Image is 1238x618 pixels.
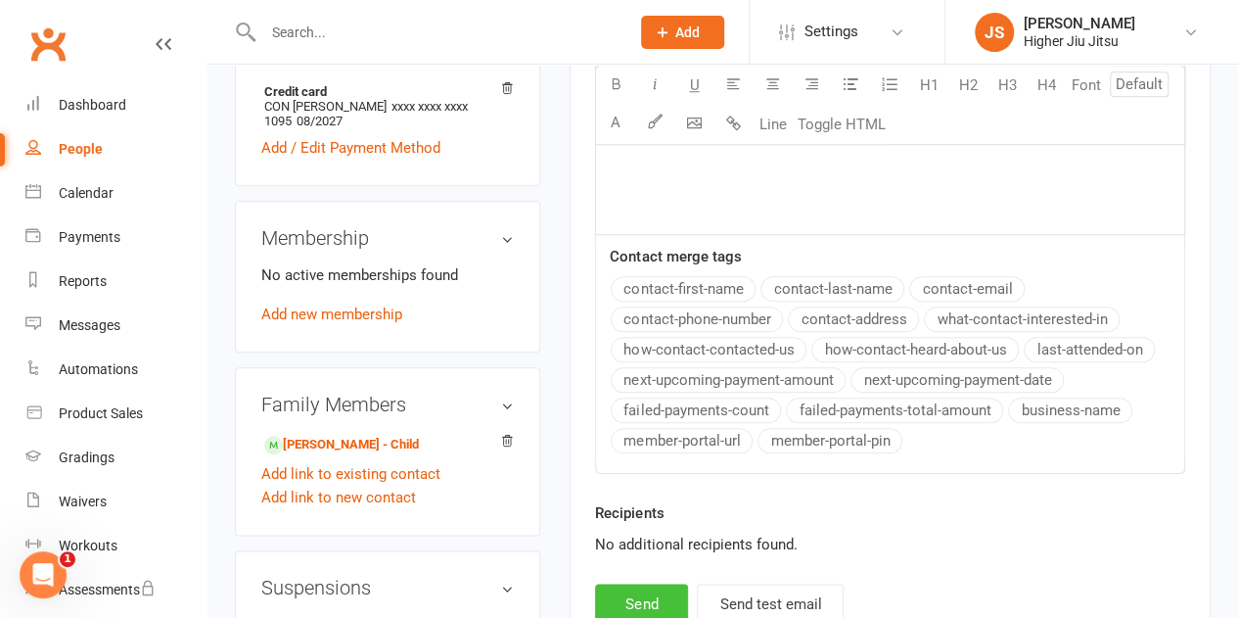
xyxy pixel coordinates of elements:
a: Payments [25,215,206,260]
button: contact-first-name [611,276,756,302]
button: H2 [948,66,987,105]
button: Line [753,105,792,144]
p: No active memberships found [261,263,514,287]
a: Gradings [25,436,206,480]
button: Toggle HTML [792,105,890,144]
div: Dashboard [59,97,126,113]
strong: Credit card [264,84,504,99]
span: 08/2027 [297,114,343,128]
span: Add [675,24,700,40]
input: Search... [257,19,617,46]
button: H3 [987,66,1027,105]
a: Clubworx [23,20,72,69]
h3: Suspensions [261,577,514,598]
label: Recipients [595,501,664,525]
h3: Family Members [261,394,514,415]
button: member-portal-pin [757,428,902,453]
button: failed-payments-count [611,398,781,423]
div: Calendar [59,185,114,201]
button: next-upcoming-payment-amount [611,367,846,393]
button: A [596,105,635,144]
a: People [25,127,206,171]
button: H1 [909,66,948,105]
a: Calendar [25,171,206,215]
div: Payments [59,229,120,245]
span: Settings [804,10,858,54]
a: Assessments [25,568,206,612]
div: [PERSON_NAME] [1024,15,1135,32]
h3: Membership [261,227,514,249]
span: 1 [60,551,75,567]
button: how-contact-contacted-us [611,337,806,362]
button: failed-payments-total-amount [786,398,1003,423]
div: Higher Jiu Jitsu [1024,32,1135,50]
div: Messages [59,317,120,333]
li: CON [PERSON_NAME] [261,81,514,131]
div: Reports [59,273,107,289]
span: U [689,76,699,94]
button: member-portal-url [611,428,753,453]
iframe: Intercom live chat [20,551,67,598]
button: business-name [1008,398,1132,423]
a: Add / Edit Payment Method [261,136,440,160]
div: Workouts [59,538,117,553]
button: contact-phone-number [611,307,783,332]
div: Product Sales [59,405,143,421]
button: what-contact-interested-in [924,307,1120,332]
button: H4 [1027,66,1066,105]
a: Add link to existing contact [261,462,440,486]
button: contact-address [788,307,919,332]
a: Product Sales [25,392,206,436]
button: next-upcoming-payment-date [850,367,1064,393]
a: Messages [25,304,206,348]
div: Gradings [59,450,115,465]
button: how-contact-heard-about-us [811,337,1019,362]
a: Reports [25,260,206,304]
a: Add new membership [261,306,402,323]
a: Automations [25,348,206,392]
div: People [59,141,103,157]
button: contact-email [909,276,1025,302]
a: Add link to new contact [261,486,416,509]
a: Workouts [25,524,206,568]
a: Dashboard [25,83,206,127]
button: last-attended-on [1024,337,1155,362]
div: No additional recipients found. [595,533,1185,556]
label: Contact merge tags [610,245,741,268]
div: Automations [59,361,138,377]
button: Add [641,16,724,49]
span: xxxx xxxx xxxx 1095 [264,99,468,128]
button: Font [1066,66,1105,105]
div: JS [975,13,1014,52]
input: Default [1110,71,1169,97]
div: Assessments [59,582,156,597]
a: Waivers [25,480,206,524]
div: Waivers [59,494,107,509]
a: [PERSON_NAME] - Child [264,435,419,455]
button: contact-last-name [760,276,904,302]
button: U [674,66,713,105]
